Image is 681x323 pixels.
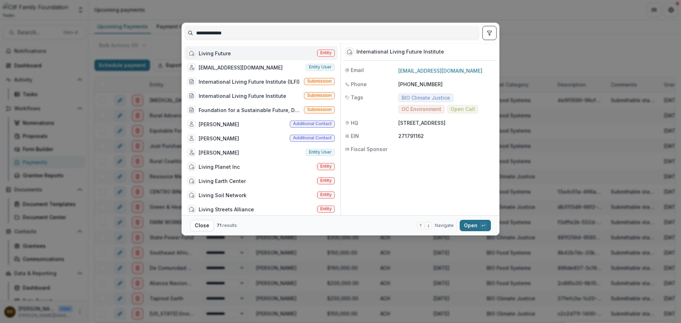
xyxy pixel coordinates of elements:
span: EIN [351,132,359,140]
div: Living Soil Network [199,191,247,199]
span: Entity [320,192,332,197]
span: Additional contact [293,121,332,126]
div: International Living Future Institute [356,49,444,55]
span: Email [351,66,364,74]
span: Entity user [309,65,332,69]
button: Close [190,220,214,231]
span: Additional contact [293,135,332,140]
span: Entity [320,50,332,55]
p: 271791162 [398,132,495,140]
p: [STREET_ADDRESS] [398,119,495,127]
span: Submission [307,93,332,98]
div: Living Streets Alliance [199,206,254,213]
p: [PHONE_NUMBER] [398,80,495,88]
span: 71 [217,223,221,228]
div: International Living Future Institute (ILFI) [199,78,300,85]
span: Open Call [450,106,475,112]
div: Foundation for a Sustainable Future, DBA LivingFuture, DBA Sanctuary at SHO [199,106,301,114]
span: Fiscal Sponsor [351,145,387,153]
div: [PERSON_NAME] [199,149,239,156]
span: BIO Climate Justice [402,95,450,101]
span: Submission [307,79,332,84]
span: Submission [307,107,332,112]
div: International Living Future Institute [199,92,286,100]
button: toggle filters [482,26,497,40]
span: Tags [351,94,363,101]
span: results [222,223,237,228]
span: Phone [351,80,367,88]
span: Entity user [309,150,332,155]
div: [PERSON_NAME] [199,135,239,142]
div: Living Planet Inc [199,163,240,171]
span: Entity [320,178,332,183]
div: Living Earth Center [199,177,246,185]
span: Entity [320,206,332,211]
span: Navigate [435,222,454,229]
span: Entity [320,164,332,169]
button: Open [460,220,491,231]
div: [PERSON_NAME] [199,121,239,128]
a: [EMAIL_ADDRESS][DOMAIN_NAME] [398,68,482,74]
div: Living Future [199,50,231,57]
div: [EMAIL_ADDRESS][DOMAIN_NAME] [199,64,283,71]
span: HQ [351,119,358,127]
span: OC Environment [402,106,441,112]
